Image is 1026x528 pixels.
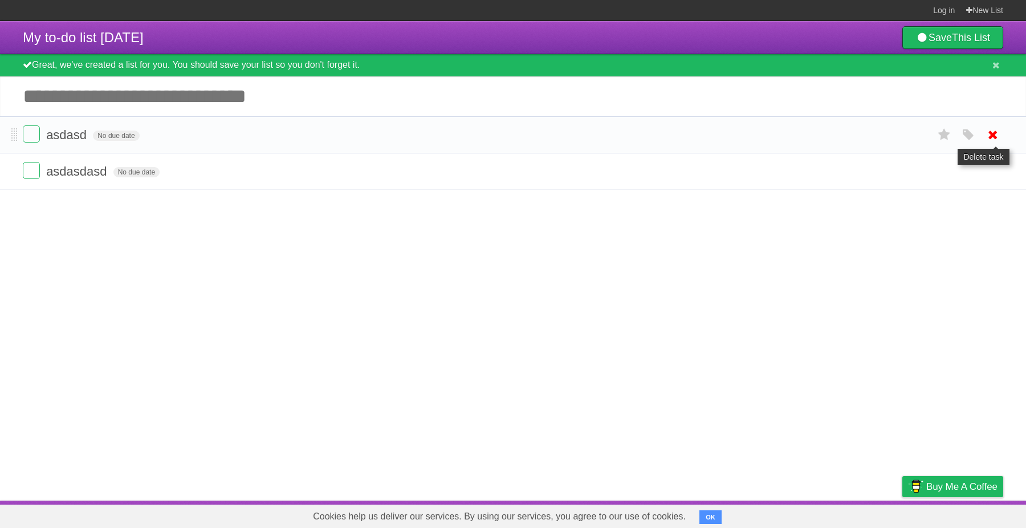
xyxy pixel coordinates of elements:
a: SaveThis List [902,26,1003,49]
span: Cookies help us deliver our services. By using our services, you agree to our use of cookies. [302,505,697,528]
b: This List [952,32,990,43]
label: Done [23,162,40,179]
span: No due date [93,131,139,141]
img: Buy me a coffee [908,477,923,496]
label: Star task [934,125,955,144]
a: Terms [849,503,874,525]
button: OK [699,510,722,524]
a: About [751,503,775,525]
span: asdasd [46,128,89,142]
a: Buy me a coffee [902,476,1003,497]
a: Suggest a feature [931,503,1003,525]
span: My to-do list [DATE] [23,30,144,45]
a: Developers [788,503,834,525]
span: Buy me a coffee [926,477,997,497]
span: asdasdasd [46,164,109,178]
a: Privacy [887,503,917,525]
span: No due date [113,167,160,177]
label: Done [23,125,40,143]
